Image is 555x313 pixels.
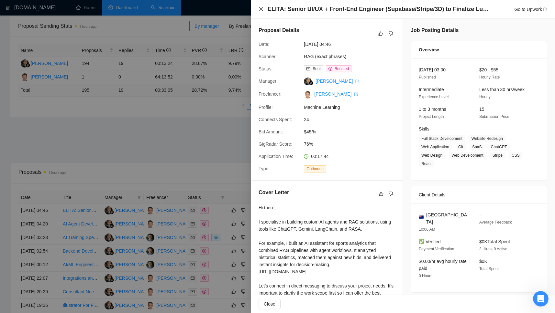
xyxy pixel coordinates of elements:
span: SaaS [470,143,484,151]
button: Close [259,299,281,309]
span: Scanner: [259,54,277,59]
span: mail [306,67,310,71]
span: ✅ Verified [419,239,441,244]
span: Manager: [259,78,278,84]
span: [DATE] 03:00 [419,67,446,72]
a: Go to Upworkexport [514,7,547,12]
span: Status: [259,66,273,71]
span: Total Spent [479,266,499,271]
span: [GEOGRAPHIC_DATA] [426,211,469,225]
a: [PERSON_NAME] export [316,78,359,84]
span: Overview [419,46,439,53]
img: c1_jV-vscYddOsN1_HoFnXI4qSDBbYbVhPUmgkIsTkTEAvHou5-Mj76_d76O841h-x [304,91,312,99]
img: gigradar-bm.png [309,81,313,85]
span: Website Redesign [469,135,505,142]
h5: Job Posting Details [411,26,459,34]
span: 0 Hours [419,274,432,278]
span: Stripe [490,152,505,159]
span: Profile: [259,105,273,110]
div: Client Details [419,186,539,203]
span: Hourly Rate [479,75,500,79]
span: Average Feedback [479,220,512,224]
span: 00:17:44 [311,154,329,159]
span: Intermediate [419,87,444,92]
h5: Cover Letter [259,189,289,196]
span: clock-circle [304,154,308,159]
span: $0K [479,259,487,264]
span: Close [264,300,275,308]
span: - [479,212,481,217]
span: 76% [304,141,401,148]
span: Freelancer: [259,91,282,97]
span: Payment Verification [419,247,454,251]
span: React [419,160,434,167]
span: Less than 30 hrs/week [479,87,525,92]
span: Boosted [335,67,349,71]
span: export [543,7,547,11]
button: dislike [387,190,395,198]
span: dislike [389,31,393,36]
button: like [377,30,384,37]
span: Full Stack Development [419,135,465,142]
span: $45/hr [304,128,401,135]
span: dollar [328,67,332,71]
span: [DATE] 04:46 [304,41,401,48]
button: like [377,190,385,198]
span: GigRadar Score: [259,141,292,147]
span: Project Length [419,114,444,119]
iframe: Intercom live chat [533,291,549,307]
span: export [354,92,358,96]
span: $0.00/hr avg hourly rate paid [419,259,467,271]
span: Outbound [304,165,326,172]
span: Web Application [419,143,452,151]
span: dislike [389,191,393,196]
span: Type: [259,166,270,171]
span: ChatGPT [488,143,510,151]
span: like [378,31,383,36]
span: Hourly [479,95,491,99]
span: close [259,6,264,12]
a: [PERSON_NAME] export [314,91,358,97]
span: $20 - $55 [479,67,498,72]
span: 15 [479,107,484,112]
span: Git [456,143,466,151]
span: Date: [259,42,269,47]
span: like [379,191,383,196]
span: Application Time: [259,154,293,159]
h4: ELITA: Senior UI/UX + Front-End Engineer (Supabase/Stripe/3D) to Finalize Luxury Marketplace [268,5,491,13]
span: 3 Hires, 0 Active [479,247,507,251]
img: 🇦🇺 [419,215,424,219]
span: Web Design [419,152,445,159]
span: Web Development [449,152,486,159]
span: Machine Learning [304,104,401,111]
span: 24 [304,116,401,123]
span: $0K Total Spent [479,239,510,244]
span: export [355,79,359,83]
span: Bid Amount: [259,129,283,134]
span: 1 to 3 months [419,107,446,112]
span: Experience Level [419,95,449,99]
span: Sent [313,67,321,71]
span: CSS [509,152,522,159]
button: dislike [387,30,395,37]
span: 10:06 AM [419,227,435,232]
span: Published [419,75,436,79]
span: Submission Price [479,114,509,119]
span: Connects Spent: [259,117,292,122]
button: Close [259,6,264,12]
h5: Proposal Details [259,26,299,34]
a: RAG (exact phrases) [304,54,346,59]
span: Skills [419,126,429,131]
